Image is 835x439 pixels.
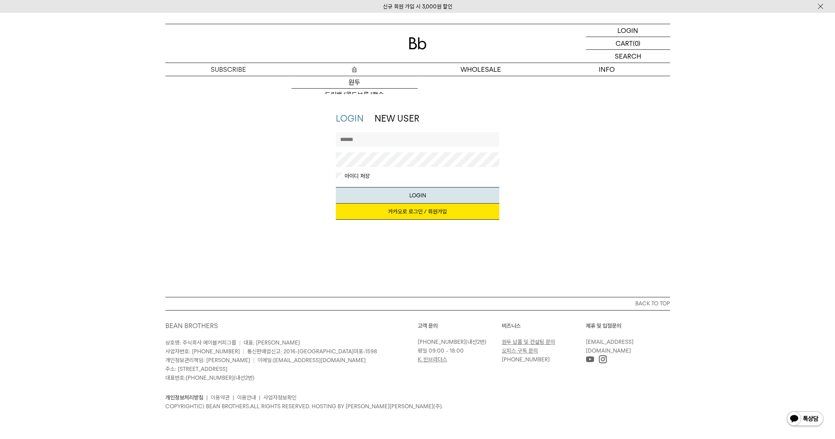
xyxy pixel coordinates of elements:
span: 상호명: 주식회사 에이블커피그룹 [165,339,236,346]
label: 아이디 저장 [343,172,370,180]
a: 원두 납품 및 컨설팅 문의 [502,339,555,345]
span: 개인정보관리책임: [PERSON_NAME] [165,357,250,364]
span: 주소: [STREET_ADDRESS] [165,366,227,372]
a: SUBSCRIBE [165,63,292,76]
a: 이용약관 [211,394,230,401]
span: | [239,339,241,346]
p: (내선2번) [418,338,498,346]
p: 고객 문의 [418,321,502,330]
img: 로고 [409,37,426,49]
a: 드립백/콜드브루/캡슐 [292,89,418,101]
p: 평일 09:00 - 18:00 [418,346,498,355]
a: 이용안내 [237,394,256,401]
p: 제휴 및 입점문의 [586,321,670,330]
a: 개인정보처리방침 [165,394,203,401]
a: LOGIN [336,113,364,124]
a: 카카오로 로그인 / 회원가입 [336,204,499,220]
span: | [243,348,244,355]
span: 사업자번호: [PHONE_NUMBER] [165,348,240,355]
a: 사업자정보확인 [263,394,297,401]
p: COPYRIGHT(C) BEAN BROTHERS. ALL RIGHTS RESERVED. HOSTING BY [PERSON_NAME][PERSON_NAME](주). [165,402,670,411]
a: [PHONE_NUMBER] [502,356,550,363]
li: | [259,393,260,402]
li: | [233,393,234,402]
a: [EMAIL_ADDRESS][DOMAIN_NAME] [273,357,366,364]
a: 오피스 구독 문의 [502,347,538,354]
span: 이메일: [257,357,366,364]
p: WHOLESALE [418,63,544,76]
p: SEARCH [615,50,641,63]
a: CART (0) [586,37,670,50]
button: BACK TO TOP [165,297,670,310]
li: | [206,393,208,402]
a: BEAN BROTHERS [165,322,218,330]
a: [PHONE_NUMBER] [418,339,466,345]
a: [EMAIL_ADDRESS][DOMAIN_NAME] [586,339,633,354]
span: 통신판매업신고: 2016-[GEOGRAPHIC_DATA]마포-1598 [247,348,377,355]
a: 커피 구독하기 [165,76,292,89]
a: 신규 회원 가입 시 3,000원 할인 [383,3,452,10]
a: 숍 [292,63,418,76]
button: LOGIN [336,187,499,204]
a: LOGIN [586,24,670,37]
a: K. 빈브라더스 [418,356,447,363]
p: INFO [544,63,670,76]
p: (0) [633,37,640,49]
span: 대표번호: (내선2번) [165,375,255,381]
span: 대표: [PERSON_NAME] [244,339,300,346]
p: LOGIN [617,24,638,37]
p: CART [616,37,633,49]
a: NEW USER [375,113,419,124]
img: 카카오톡 채널 1:1 채팅 버튼 [786,410,824,428]
a: 원두 [292,76,418,89]
a: [PHONE_NUMBER] [186,375,234,381]
span: | [253,357,255,364]
p: 비즈니스 [502,321,586,330]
